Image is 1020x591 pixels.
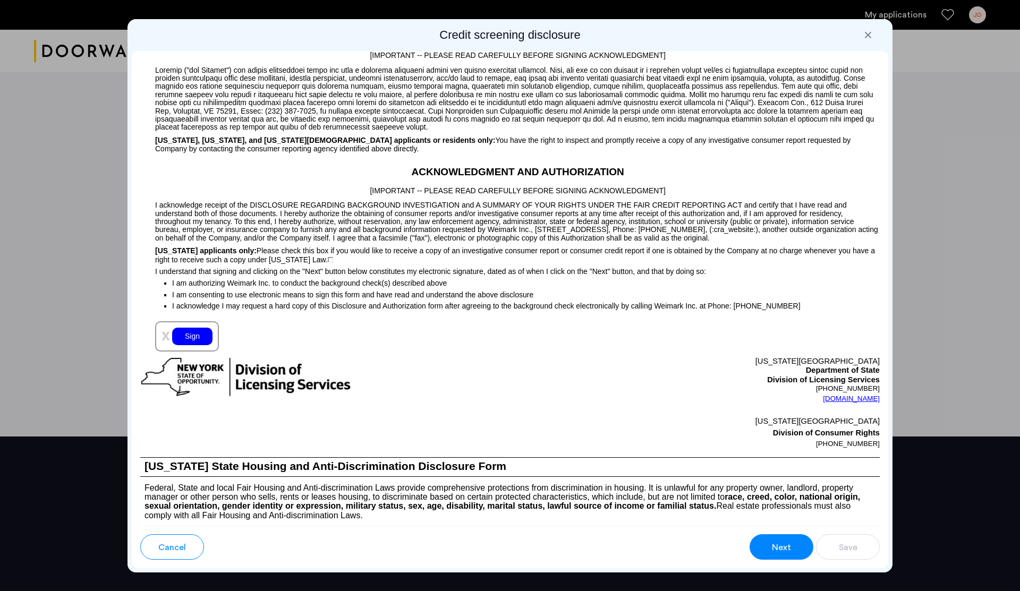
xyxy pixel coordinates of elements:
b: race, creed, color, national origin, sexual orientation, gender identity or expression, military ... [144,492,860,510]
button: button [750,534,813,560]
img: 4LAxfPwtD6BVinC2vKR9tPz10Xbrctccj4YAocJUAAAAASUVORK5CYIIA [328,257,333,262]
button: button [816,534,880,560]
p: Division of Consumer Rights [510,427,880,439]
p: Department of State [510,366,880,375]
p: Loremip ("dol Sitamet") con adipis elitseddoei tempo inc utla e dolorema aliquaeni admini ven qui... [140,61,880,132]
div: Sign [172,328,212,345]
button: button [140,534,204,560]
h2: Credit screening disclosure [132,28,888,42]
h2: ACKNOWLEDGMENT AND AUTHORIZATION [140,165,880,180]
p: I understand that signing and clicking on the "Next" button below constitutes my electronic signa... [140,264,880,276]
p: I am consenting to use electronic means to sign this form and have read and understand the above ... [172,289,880,301]
span: [US_STATE] applicants only: [155,246,257,255]
p: I am authorizing Weimark Inc. to conduct the background check(s) described above [172,276,880,289]
p: [US_STATE][GEOGRAPHIC_DATA] [510,357,880,366]
p: Division of Licensing Services [510,375,880,385]
span: Next [772,541,791,554]
span: x [161,327,170,344]
img: new-york-logo.png [140,357,352,398]
span: [US_STATE], [US_STATE], and [US_STATE][DEMOGRAPHIC_DATA] applicants or residents only: [155,136,495,144]
p: [IMPORTANT -- PLEASE READ CAREFULLY BEFORE SIGNING ACKNOWLEDGMENT] [140,179,880,196]
span: Cancel [158,541,186,554]
p: [US_STATE][GEOGRAPHIC_DATA] [510,415,880,427]
span: Save [839,541,857,554]
h1: [US_STATE] State Housing and Anti-Discrimination Disclosure Form [140,458,880,476]
p: You have the right to inspect and promptly receive a copy of any investigative consumer report re... [140,132,880,153]
p: I acknowledge I may request a hard copy of this Disclosure and Authorization form after agreeing ... [172,302,880,311]
p: [IMPORTANT -- PLEASE READ CAREFULLY BEFORE SIGNING ACKNOWLEDGMENT] [140,45,880,62]
a: [DOMAIN_NAME] [823,393,880,404]
p: Federal, State and local Fair Housing and Anti-discrimination Laws provide comprehensive protecti... [140,477,880,520]
p: I acknowledge receipt of the DISCLOSURE REGARDING BACKGROUND INVESTIGATION and A SUMMARY OF YOUR ... [140,196,880,242]
p: [PHONE_NUMBER] [510,384,880,393]
p: [PHONE_NUMBER] [510,439,880,449]
p: Please check this box if you would like to receive a copy of an investigative consumer report or ... [140,242,880,264]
